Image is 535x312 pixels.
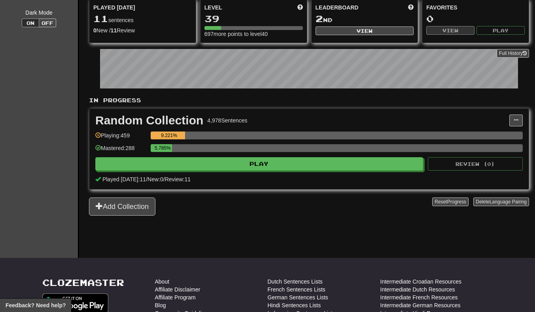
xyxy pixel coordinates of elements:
a: Full History [497,49,529,58]
a: German Sentences Lists [268,293,328,301]
span: This week in points, UTC [408,4,414,11]
button: View [316,26,414,35]
span: Level [204,4,222,11]
button: ResetProgress [432,197,468,206]
div: 697 more points to level 40 [204,30,303,38]
div: Random Collection [95,115,203,126]
div: New / Review [93,26,192,34]
div: Playing: 459 [95,132,147,145]
div: nd [316,14,414,24]
span: New: 0 [147,176,163,182]
a: Intermediate German Resources [380,301,461,309]
a: Intermediate French Resources [380,293,458,301]
div: Dark Mode [6,9,72,17]
button: Play [476,26,525,35]
div: 4,978 Sentences [207,117,247,124]
a: Intermediate Croatian Resources [380,278,461,286]
div: sentences [93,14,192,24]
span: Review: 11 [165,176,191,182]
div: Favorites [426,4,525,11]
button: Review (0) [428,157,523,171]
span: Leaderboard [316,4,359,11]
button: Add Collection [89,197,155,216]
div: 5.785% [153,144,172,152]
a: French Sentences Lists [268,286,325,293]
span: Language Pairing [490,199,527,205]
a: Dutch Sentences Lists [268,278,323,286]
button: Off [39,19,56,27]
div: Mastered: 288 [95,144,147,157]
span: Open feedback widget [6,301,66,309]
span: 11 [93,13,108,24]
span: Played [DATE]: 11 [102,176,146,182]
p: In Progress [89,96,529,104]
span: Played [DATE] [93,4,135,11]
a: Hindi Sentences Lists [268,301,321,309]
span: Score more points to level up [297,4,303,11]
button: DeleteLanguage Pairing [473,197,529,206]
a: Clozemaster [42,278,124,288]
strong: 11 [111,27,117,34]
div: 9.221% [153,132,185,139]
span: 2 [316,13,323,24]
a: About [155,278,170,286]
div: 0 [426,14,525,24]
a: Intermediate Dutch Resources [380,286,455,293]
div: 39 [204,14,303,24]
button: View [426,26,475,35]
a: Blog [155,301,166,309]
a: Affiliate Disclaimer [155,286,200,293]
span: Progress [447,199,466,205]
span: / [163,176,165,182]
button: Play [95,157,423,171]
button: On [22,19,39,27]
a: Affiliate Program [155,293,196,301]
strong: 0 [93,27,96,34]
span: / [146,176,147,182]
